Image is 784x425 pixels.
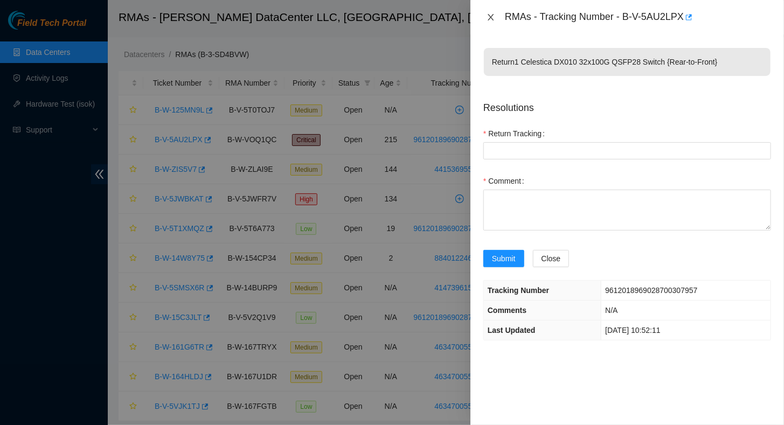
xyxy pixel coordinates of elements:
span: 9612018969028700307957 [605,286,697,295]
button: Close [483,12,498,23]
textarea: Comment [483,190,771,231]
label: Return Tracking [483,125,549,142]
p: Return 1 Celestica DX010 32x100G QSFP28 Switch {Rear-to-Front} [484,48,771,76]
span: Tracking Number [488,286,549,295]
span: Comments [488,306,526,315]
p: Resolutions [483,92,771,115]
span: [DATE] 10:52:11 [605,326,660,335]
div: RMAs - Tracking Number - B-V-5AU2LPX [505,9,771,26]
label: Comment [483,172,529,190]
span: Close [542,253,561,264]
button: Close [533,250,570,267]
span: close [487,13,495,22]
span: N/A [605,306,618,315]
span: Submit [492,253,516,264]
button: Submit [483,250,524,267]
input: Return Tracking [483,142,771,159]
span: Last Updated [488,326,536,335]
